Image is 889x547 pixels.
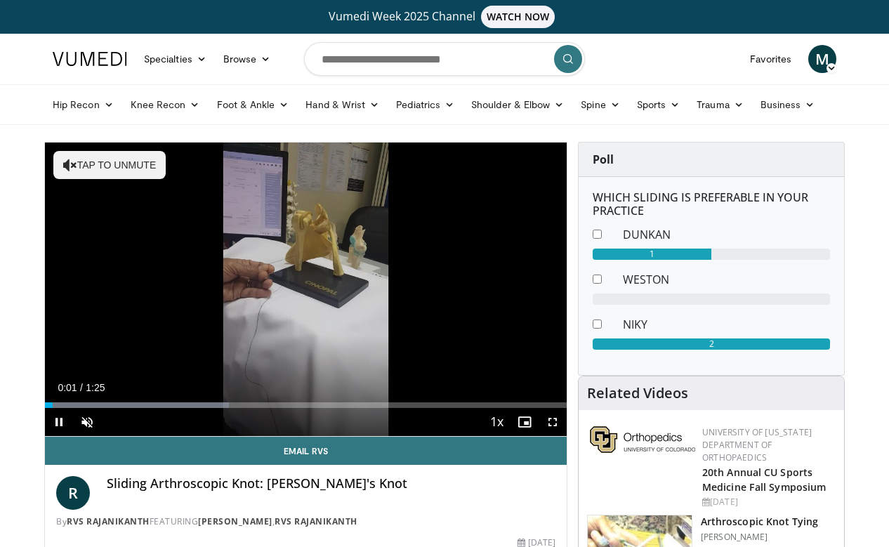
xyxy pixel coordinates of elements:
a: Spine [572,91,628,119]
button: Playback Rate [482,408,511,436]
a: University of [US_STATE] Department of Orthopaedics [702,426,812,463]
input: Search topics, interventions [304,42,585,76]
div: 1 [593,249,711,260]
a: Business [752,91,824,119]
a: Knee Recon [122,91,209,119]
span: 0:01 [58,382,77,393]
span: WATCH NOW [481,6,555,28]
a: Hand & Wrist [297,91,388,119]
a: Foot & Ankle [209,91,298,119]
img: VuMedi Logo [53,52,127,66]
img: 355603a8-37da-49b6-856f-e00d7e9307d3.png.150x105_q85_autocrop_double_scale_upscale_version-0.2.png [590,426,695,453]
a: Browse [215,45,279,73]
a: Favorites [742,45,800,73]
a: [PERSON_NAME] [198,515,272,527]
button: Fullscreen [539,408,567,436]
dd: NIKY [612,316,841,333]
span: / [80,382,83,393]
a: Shoulder & Elbow [463,91,572,119]
button: Pause [45,408,73,436]
h3: Arthroscopic Knot Tying [701,515,818,529]
a: Specialties [136,45,215,73]
a: Sports [628,91,689,119]
video-js: Video Player [45,143,567,437]
div: By FEATURING , [56,515,555,528]
a: 20th Annual CU Sports Medicine Fall Symposium [702,466,826,494]
a: Trauma [688,91,752,119]
a: R [56,476,90,510]
a: rvs rajanikanth [67,515,150,527]
p: [PERSON_NAME] [701,532,818,543]
button: Tap to unmute [53,151,166,179]
strong: Poll [593,152,614,167]
a: Hip Recon [44,91,122,119]
h4: Related Videos [587,385,688,402]
a: Vumedi Week 2025 ChannelWATCH NOW [55,6,834,28]
a: Pediatrics [388,91,463,119]
span: 1:25 [86,382,105,393]
a: M [808,45,836,73]
dd: DUNKAN [612,226,841,243]
dd: WESTON [612,271,841,288]
h6: WHICH SLIDING IS PREFERABLE IN YOUR PRACTICE [593,191,830,218]
h4: Sliding Arthroscopic Knot: [PERSON_NAME]'s Knot [107,476,555,492]
button: Unmute [73,408,101,436]
a: Email Rvs [45,437,567,465]
div: [DATE] [702,496,833,508]
a: rvs rajanikanth [275,515,357,527]
div: Progress Bar [45,402,567,408]
div: 2 [593,338,830,350]
button: Enable picture-in-picture mode [511,408,539,436]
